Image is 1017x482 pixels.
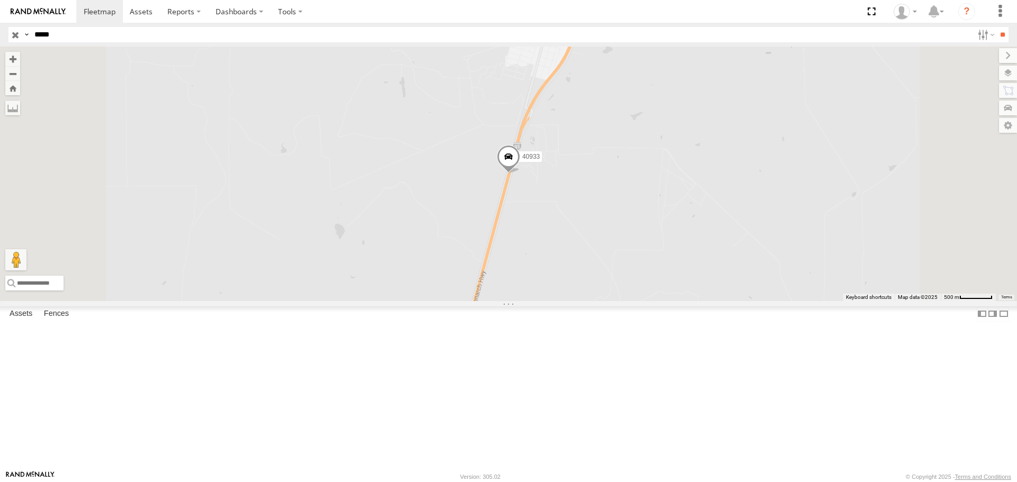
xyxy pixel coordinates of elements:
[977,306,987,322] label: Dock Summary Table to the Left
[22,27,31,42] label: Search Query
[999,118,1017,133] label: Map Settings
[944,294,959,300] span: 500 m
[39,307,74,322] label: Fences
[906,474,1011,480] div: © Copyright 2025 -
[941,294,996,301] button: Map Scale: 500 m per 59 pixels
[898,294,938,300] span: Map data ©2025
[5,101,20,115] label: Measure
[987,306,998,322] label: Dock Summary Table to the Right
[5,52,20,66] button: Zoom in
[955,474,1011,480] a: Terms and Conditions
[998,306,1009,322] label: Hide Summary Table
[958,3,975,20] i: ?
[1001,295,1012,299] a: Terms
[5,249,26,270] button: Drag Pegman onto the map to open Street View
[522,153,540,161] span: 40933
[6,471,55,482] a: Visit our Website
[5,66,20,81] button: Zoom out
[460,474,501,480] div: Version: 305.02
[890,4,921,20] div: Caseta Laredo TX
[846,294,891,301] button: Keyboard shortcuts
[4,307,38,322] label: Assets
[974,27,996,42] label: Search Filter Options
[5,81,20,95] button: Zoom Home
[11,8,66,15] img: rand-logo.svg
